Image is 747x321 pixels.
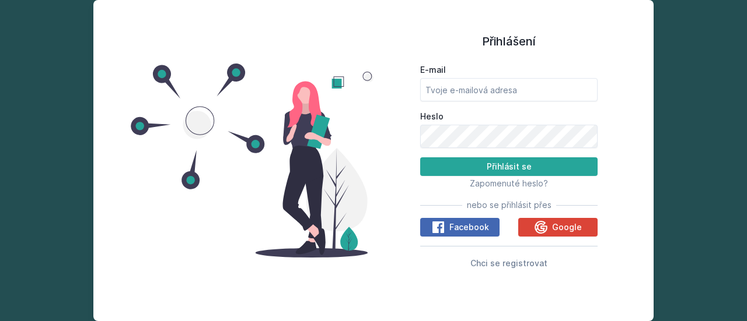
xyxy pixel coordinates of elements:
[470,258,547,268] span: Chci se registrovat
[420,33,598,50] h1: Přihlášení
[420,157,598,176] button: Přihlásit se
[552,221,582,233] span: Google
[449,221,489,233] span: Facebook
[470,178,548,188] span: Zapomenuté heslo?
[518,218,598,237] button: Google
[420,111,598,122] label: Heslo
[467,199,551,211] span: nebo se přihlásit přes
[420,218,500,237] button: Facebook
[420,64,598,76] label: E-mail
[420,78,598,101] input: Tvoje e-mailová adresa
[470,256,547,270] button: Chci se registrovat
